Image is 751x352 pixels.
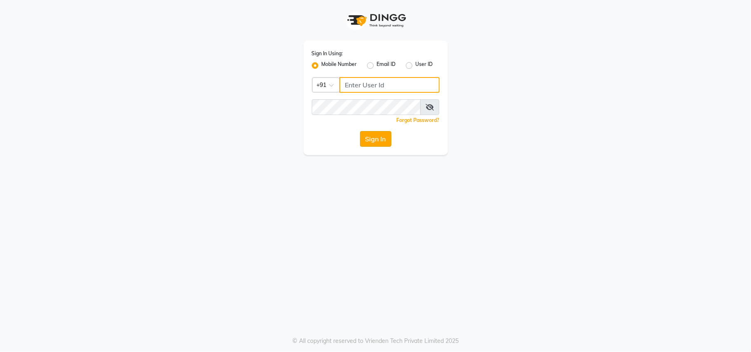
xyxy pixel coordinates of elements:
[343,8,409,33] img: logo1.svg
[322,61,357,70] label: Mobile Number
[339,77,440,93] input: Username
[360,131,391,147] button: Sign In
[377,61,396,70] label: Email ID
[416,61,433,70] label: User ID
[312,99,421,115] input: Username
[312,50,343,57] label: Sign In Using:
[397,117,440,123] a: Forgot Password?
